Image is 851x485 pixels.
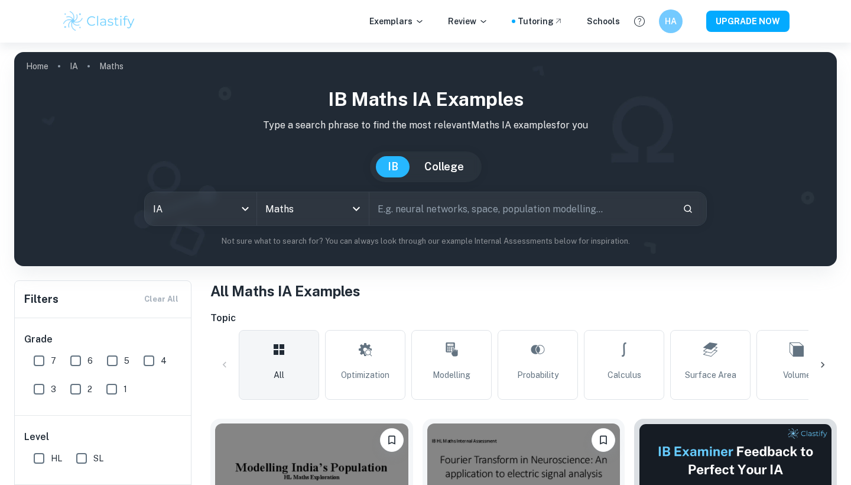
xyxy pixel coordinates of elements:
[587,15,620,28] a: Schools
[592,428,615,452] button: Bookmark
[274,368,284,381] span: All
[369,192,673,225] input: E.g. neural networks, space, population modelling...
[341,368,389,381] span: Optimization
[433,368,470,381] span: Modelling
[678,199,698,219] button: Search
[51,452,62,465] span: HL
[210,311,837,325] h6: Topic
[210,280,837,302] h1: All Maths IA Examples
[124,354,129,367] span: 5
[608,368,641,381] span: Calculus
[659,9,683,33] button: HA
[70,58,78,75] a: IA
[517,368,558,381] span: Probability
[629,11,649,31] button: Help and Feedback
[99,60,124,73] p: Maths
[51,354,56,367] span: 7
[685,368,736,381] span: Surface Area
[24,118,827,132] p: Type a search phrase to find the most relevant Maths IA examples for you
[93,452,103,465] span: SL
[14,52,837,266] img: profile cover
[61,9,137,33] img: Clastify logo
[124,383,127,396] span: 1
[87,354,93,367] span: 6
[664,15,678,28] h6: HA
[24,85,827,114] h1: IB Maths IA examples
[376,156,410,177] button: IB
[448,15,488,28] p: Review
[412,156,476,177] button: College
[161,354,167,367] span: 4
[87,383,92,396] span: 2
[26,58,48,75] a: Home
[24,235,827,247] p: Not sure what to search for? You can always look through our example Internal Assessments below f...
[783,368,811,381] span: Volume
[369,15,424,28] p: Exemplars
[518,15,563,28] a: Tutoring
[348,201,365,217] button: Open
[24,332,183,347] h6: Grade
[24,430,183,444] h6: Level
[24,291,59,308] h6: Filters
[706,11,790,32] button: UPGRADE NOW
[145,192,256,225] div: IA
[51,383,56,396] span: 3
[380,428,404,452] button: Bookmark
